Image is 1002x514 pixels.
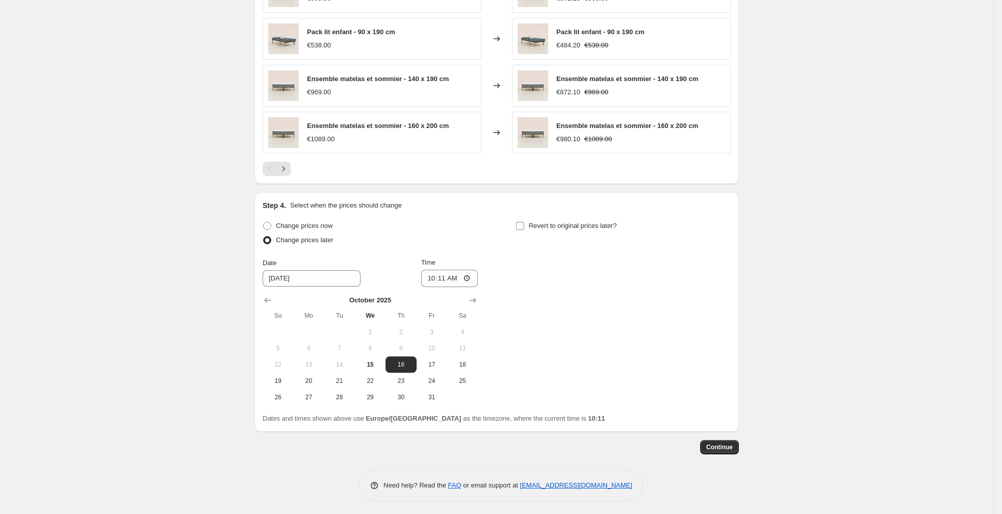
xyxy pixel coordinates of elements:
button: Saturday October 4 2025 [447,324,478,340]
span: 10 [421,344,443,352]
button: Wednesday October 8 2025 [355,340,386,356]
span: Revert to original prices later? [529,222,617,229]
div: €538.00 [307,40,331,50]
button: Thursday October 9 2025 [386,340,416,356]
span: 4 [451,328,474,336]
span: Ensemble matelas et sommier - 140 x 190 cm [556,75,698,83]
input: 12:00 [421,270,478,287]
a: [EMAIL_ADDRESS][DOMAIN_NAME] [520,481,632,489]
button: Continue [700,440,739,454]
span: Change prices now [276,222,332,229]
button: Tuesday October 28 2025 [324,389,355,405]
h2: Step 4. [263,200,286,211]
button: Wednesday October 22 2025 [355,373,386,389]
button: Friday October 31 2025 [417,389,447,405]
span: 7 [328,344,351,352]
span: 11 [451,344,474,352]
span: Pack lit enfant - 90 x 190 cm [307,28,395,36]
button: Friday October 3 2025 [417,324,447,340]
div: €980.10 [556,134,580,144]
b: Europe/[GEOGRAPHIC_DATA] [366,415,461,422]
span: Sa [451,312,474,320]
span: Date [263,259,276,267]
button: Thursday October 2 2025 [386,324,416,340]
button: Tuesday October 21 2025 [324,373,355,389]
button: Sunday October 19 2025 [263,373,293,389]
button: Sunday October 5 2025 [263,340,293,356]
span: 18 [451,361,474,369]
span: 30 [390,393,412,401]
span: 14 [328,361,351,369]
span: Ensemble matelas et sommier - 160 x 200 cm [307,122,449,130]
button: Monday October 20 2025 [293,373,324,389]
span: We [359,312,381,320]
span: 31 [421,393,443,401]
span: 9 [390,344,412,352]
span: Su [267,312,289,320]
span: 27 [297,393,320,401]
button: Friday October 17 2025 [417,356,447,373]
span: 29 [359,393,381,401]
p: Select when the prices should change [290,200,402,211]
button: Show previous month, September 2025 [261,293,275,307]
span: 22 [359,377,381,385]
img: sommier-lattes_packshot_23copy_6b12eccc-5843-49fe-b510-dc0fe89c9e6a_80x.jpg [268,23,299,54]
button: Wednesday October 29 2025 [355,389,386,405]
span: 15 [359,361,381,369]
img: sommier-lattes_packshot_9_1f7df853-7220-416c-b88d-3506054c1566_80x.jpg [268,70,299,101]
button: Today Wednesday October 15 2025 [355,356,386,373]
div: €872.10 [556,87,580,97]
button: Monday October 6 2025 [293,340,324,356]
button: Saturday October 11 2025 [447,340,478,356]
button: Monday October 27 2025 [293,389,324,405]
th: Tuesday [324,307,355,324]
th: Wednesday [355,307,386,324]
img: sommier-lattes_packshot_9_1f7df853-7220-416c-b88d-3506054c1566_80x.jpg [518,70,548,101]
button: Thursday October 23 2025 [386,373,416,389]
span: 3 [421,328,443,336]
button: Show next month, November 2025 [466,293,480,307]
span: 12 [267,361,289,369]
button: Sunday October 12 2025 [263,356,293,373]
span: 13 [297,361,320,369]
button: Sunday October 26 2025 [263,389,293,405]
button: Monday October 13 2025 [293,356,324,373]
span: 2 [390,328,412,336]
span: Dates and times shown above use as the timezone, where the current time is [263,415,605,422]
span: 8 [359,344,381,352]
span: 1 [359,328,381,336]
button: Thursday October 30 2025 [386,389,416,405]
button: Tuesday October 14 2025 [324,356,355,373]
span: Mo [297,312,320,320]
span: 5 [267,344,289,352]
span: Pack lit enfant - 90 x 190 cm [556,28,645,36]
button: Friday October 10 2025 [417,340,447,356]
span: or email support at [461,481,520,489]
strike: €1089.00 [584,134,612,144]
b: 10:11 [588,415,605,422]
button: Wednesday October 1 2025 [355,324,386,340]
span: 6 [297,344,320,352]
strike: €538.00 [584,40,608,50]
th: Friday [417,307,447,324]
span: Ensemble matelas et sommier - 160 x 200 cm [556,122,698,130]
span: 26 [267,393,289,401]
button: Tuesday October 7 2025 [324,340,355,356]
span: 23 [390,377,412,385]
img: sommier-lattes_packshot_9_2f5ec0db-01fc-4966-a261-d0b79181baa7_80x.jpg [518,117,548,148]
button: Saturday October 18 2025 [447,356,478,373]
button: Friday October 24 2025 [417,373,447,389]
span: Change prices later [276,236,333,244]
strike: €969.00 [584,87,608,97]
th: Sunday [263,307,293,324]
span: Need help? Read the [383,481,448,489]
img: sommier-lattes_packshot_9_2f5ec0db-01fc-4966-a261-d0b79181baa7_80x.jpg [268,117,299,148]
span: 24 [421,377,443,385]
span: 28 [328,393,351,401]
img: sommier-lattes_packshot_23copy_6b12eccc-5843-49fe-b510-dc0fe89c9e6a_80x.jpg [518,23,548,54]
span: Continue [706,443,733,451]
button: Thursday October 16 2025 [386,356,416,373]
input: 10/14/2025 [263,270,361,287]
span: Ensemble matelas et sommier - 140 x 190 cm [307,75,449,83]
div: €969.00 [307,87,331,97]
